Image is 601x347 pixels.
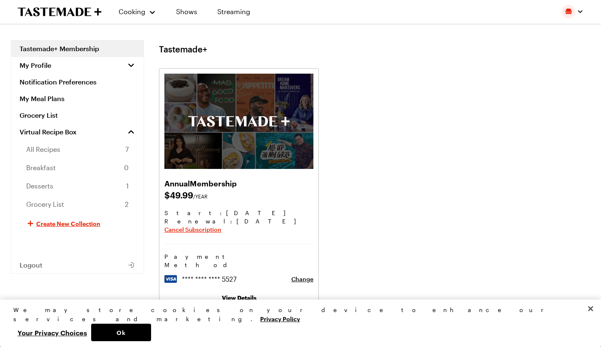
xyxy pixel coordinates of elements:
span: All Recipes [26,144,60,154]
h3: Payment Method [164,253,313,269]
a: Notification Preferences [11,74,144,90]
h2: Annual Membership [164,177,313,189]
button: Change [291,275,313,283]
span: Virtual Recipe Box [20,128,77,136]
a: View Details [222,294,256,301]
a: My Meal Plans [11,90,144,107]
button: Close [581,300,600,318]
img: Profile picture [562,5,575,18]
a: Grocery List2 [11,195,144,213]
button: Ok [91,324,151,341]
a: More information about your privacy, opens in a new tab [260,315,300,322]
span: $ 49.99 [164,189,313,201]
span: My Profile [20,61,51,69]
h1: Tastemade+ [159,44,207,54]
button: Cancel Subscription [164,226,221,234]
span: Grocery List [26,199,64,209]
span: Logout [20,261,42,269]
span: Create New Collection [36,219,100,228]
span: 2 [125,199,129,209]
button: Profile picture [562,5,584,18]
button: My Profile [11,57,144,74]
span: Start: [DATE] [164,209,313,217]
span: Breakfast [26,163,56,173]
span: /YEAR [193,193,208,199]
a: Virtual Recipe Box [11,124,144,140]
button: Cooking [118,2,156,22]
span: 0 [124,163,129,173]
div: We may store cookies on your device to enhance our services and marketing. [13,305,581,324]
span: 7 [125,144,129,154]
button: Create New Collection [11,213,144,233]
a: Grocery List [11,107,144,124]
button: Logout [11,257,144,273]
img: visa logo [164,275,177,283]
a: Breakfast0 [11,159,144,177]
span: Cooking [119,7,145,15]
a: Desserts1 [11,177,144,195]
a: Tastemade+ Membership [11,40,144,57]
div: Privacy [13,305,581,341]
a: All Recipes7 [11,140,144,159]
button: Your Privacy Choices [13,324,91,341]
span: 1 [126,181,129,191]
span: Desserts [26,181,53,191]
a: To Tastemade Home Page [17,7,102,17]
span: Renewal : [DATE] [164,217,313,226]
